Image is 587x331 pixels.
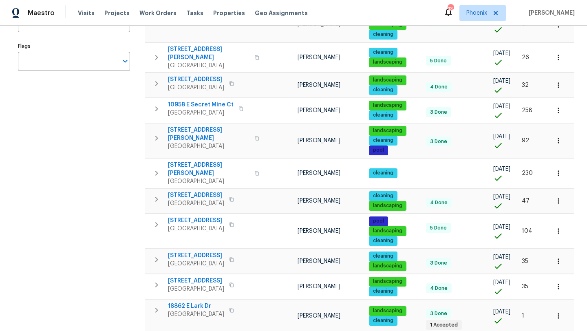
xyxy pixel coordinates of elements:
span: [PERSON_NAME] [298,228,340,234]
span: [STREET_ADDRESS] [168,277,224,285]
span: 3 Done [427,260,450,267]
span: [PERSON_NAME] [298,198,340,204]
span: Geo Assignments [255,9,308,17]
span: cleaning [370,112,397,119]
span: [PERSON_NAME] [298,82,340,88]
label: Flags [18,44,130,49]
span: cleaning [370,237,397,244]
span: cleaning [370,288,397,295]
span: cleaning [370,253,397,260]
span: [DATE] [493,134,510,139]
span: [GEOGRAPHIC_DATA] [168,285,224,293]
span: landscaping [370,227,406,234]
span: [STREET_ADDRESS] [168,252,224,260]
span: Phoenix [466,9,487,17]
button: Open [119,55,131,67]
span: Work Orders [139,9,177,17]
span: [GEOGRAPHIC_DATA] [168,84,224,92]
span: landscaping [370,77,406,84]
span: [GEOGRAPHIC_DATA] [168,260,224,268]
span: [DATE] [493,166,510,172]
span: [GEOGRAPHIC_DATA] [168,199,224,207]
span: landscaping [370,127,406,134]
span: 92 [522,138,529,143]
span: 35 [522,258,528,264]
span: Properties [213,9,245,17]
span: [PERSON_NAME] [298,138,340,143]
span: 3 Done [427,138,450,145]
span: [GEOGRAPHIC_DATA] [168,109,234,117]
span: 35 [522,284,528,289]
span: [DATE] [493,194,510,200]
span: 10958 E Secret Mine Ct [168,101,234,109]
span: landscaping [370,307,406,314]
span: 18862 E Lark Dr [168,302,224,310]
span: 5 Done [427,225,450,232]
span: [PERSON_NAME] [298,170,340,176]
span: 5 Done [427,57,450,64]
span: 4 Done [427,84,451,90]
span: [DATE] [493,51,510,56]
span: landscaping [370,202,406,209]
span: landscaping [370,278,406,285]
span: [PERSON_NAME] [298,258,340,264]
span: [STREET_ADDRESS][PERSON_NAME] [168,45,249,62]
span: 230 [522,170,533,176]
span: landscaping [370,102,406,109]
span: [STREET_ADDRESS] [168,75,224,84]
span: 1 [522,313,524,319]
span: [PERSON_NAME] [525,9,575,17]
span: Maestro [28,9,55,17]
span: cleaning [370,192,397,199]
span: [DATE] [493,254,510,260]
span: [GEOGRAPHIC_DATA] [168,62,249,70]
span: cleaning [370,317,397,324]
span: pool [370,218,387,225]
span: cleaning [370,137,397,144]
span: [PERSON_NAME] [298,108,340,113]
span: 3 Done [427,109,450,116]
span: [DATE] [493,309,510,315]
span: [STREET_ADDRESS][PERSON_NAME] [168,161,249,177]
span: 4 Done [427,285,451,292]
span: [DATE] [493,280,510,285]
span: Visits [78,9,95,17]
span: [GEOGRAPHIC_DATA] [168,225,224,233]
span: [PERSON_NAME] [298,313,340,319]
span: landscaping [370,59,406,66]
span: cleaning [370,31,397,38]
span: [GEOGRAPHIC_DATA] [168,177,249,185]
span: [DATE] [493,224,510,230]
span: [STREET_ADDRESS] [168,216,224,225]
span: [PERSON_NAME] [298,55,340,60]
div: 13 [448,5,453,13]
span: cleaning [370,86,397,93]
span: 3 Done [427,310,450,317]
span: 258 [522,108,532,113]
span: [GEOGRAPHIC_DATA] [168,142,249,150]
span: 26 [522,55,529,60]
span: 1 Accepted [427,322,461,329]
span: [GEOGRAPHIC_DATA] [168,310,224,318]
span: [STREET_ADDRESS][PERSON_NAME] [168,126,249,142]
span: [STREET_ADDRESS] [168,191,224,199]
span: 32 [522,82,529,88]
span: 4 Done [427,199,451,206]
span: landscaping [370,263,406,269]
span: [DATE] [493,104,510,109]
span: [DATE] [493,78,510,84]
span: pool [370,147,387,154]
span: cleaning [370,170,397,177]
span: 104 [522,228,532,234]
span: Projects [104,9,130,17]
span: cleaning [370,49,397,56]
span: 47 [522,198,530,204]
span: Tasks [186,10,203,16]
span: [PERSON_NAME] [298,284,340,289]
